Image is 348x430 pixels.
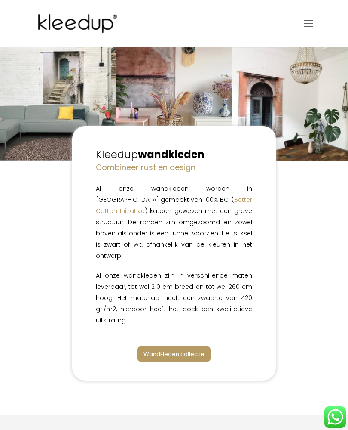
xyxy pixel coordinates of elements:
[96,147,253,162] h2: Kleedup
[96,270,253,326] p: Al onze wandkleden zijn in verschillende maten leverbaar, tot wel 210 cm breed en tot wel 260 cm ...
[143,350,205,358] span: Wandkleden collectie
[96,162,253,173] h4: Combineer rust en design
[96,183,253,261] p: Al onze wandkleden worden in [GEOGRAPHIC_DATA] gemaakt van 100% BCI ( ) katoen geweven met een gr...
[35,6,123,41] img: Kleedup
[304,17,313,30] a: Toggle mobile menu
[138,147,205,161] strong: wandkleden
[137,346,211,362] a: Wandkleden collectie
